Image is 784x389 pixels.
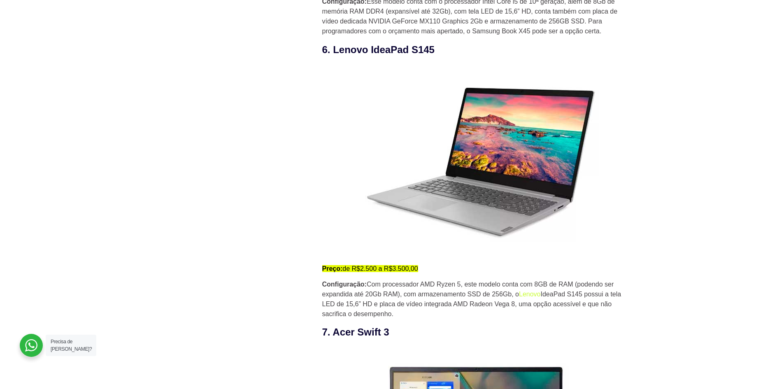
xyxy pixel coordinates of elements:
strong: Configuração: [322,281,367,288]
h3: 6. Lenovo IdeaPad S145 [322,42,635,57]
a: Lenovo [519,291,541,298]
iframe: Chat Widget [636,284,784,389]
strong: Preço: [322,265,343,272]
h3: 7. Acer Swift 3 [322,325,635,340]
span: Precisa de [PERSON_NAME]? [51,339,92,352]
mark: de R$2.500 a R$3.500,00 [322,265,418,272]
p: Com processador AMD Ryzen 5, este modelo conta com 8GB de RAM (podendo ser expandida até 20Gb RAM... [322,280,635,319]
div: Widget de chat [636,284,784,389]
